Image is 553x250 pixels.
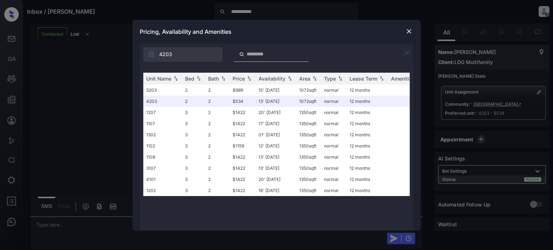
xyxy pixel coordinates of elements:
td: 13' [DATE] [256,163,296,174]
img: sorting [378,76,385,81]
div: Pricing, Availability and Amenities [132,20,421,44]
td: $1422 [230,129,256,140]
div: Availability [258,76,286,82]
td: 2 [205,163,230,174]
td: $1422 [230,174,256,185]
img: sorting [311,76,318,81]
td: normal [321,118,347,129]
td: 3 [182,163,205,174]
td: $1159 [230,140,256,151]
td: 12 months [347,96,388,107]
td: normal [321,140,347,151]
img: icon-zuma [148,51,155,58]
td: $1422 [230,163,256,174]
td: 1302 [143,129,182,140]
td: 12 months [347,129,388,140]
td: 4203 [143,96,182,107]
td: 2 [205,85,230,96]
img: sorting [246,76,253,81]
td: 20' [DATE] [256,174,296,185]
td: 1350 sqft [296,163,321,174]
td: 13' [DATE] [256,151,296,163]
td: 2 [205,96,230,107]
td: normal [321,174,347,185]
img: sorting [286,76,293,81]
img: sorting [337,76,344,81]
div: Bed [185,76,194,82]
td: 1202 [143,185,182,196]
td: 12 months [347,118,388,129]
td: 1350 sqft [296,151,321,163]
img: icon-zuma [403,48,412,57]
td: 13' [DATE] [256,96,296,107]
td: 3 [182,174,205,185]
td: 1108 [143,151,182,163]
img: sorting [220,76,227,81]
td: 1350 sqft [296,129,321,140]
td: normal [321,96,347,107]
img: sorting [172,76,179,81]
td: normal [321,107,347,118]
td: 2 [182,85,205,96]
td: 2 [205,107,230,118]
td: 3107 [143,163,182,174]
td: 1350 sqft [296,140,321,151]
td: 12 months [347,174,388,185]
td: 2 [205,140,230,151]
td: 2 [205,151,230,163]
td: 3 [182,118,205,129]
img: sorting [195,76,202,81]
td: 4101 [143,174,182,185]
td: 12 months [347,151,388,163]
td: 1350 sqft [296,107,321,118]
td: 2 [205,174,230,185]
span: 4203 [159,50,172,58]
td: 1350 sqft [296,174,321,185]
td: 2 [205,118,230,129]
img: close [405,28,413,35]
td: 12 months [347,85,388,96]
img: icon-zuma [239,51,244,58]
td: 3 [182,185,205,196]
td: $1422 [230,151,256,163]
td: 1072 sqft [296,85,321,96]
td: $1422 [230,185,256,196]
td: 3 [182,140,205,151]
td: $1422 [230,118,256,129]
td: 1072 sqft [296,96,321,107]
td: 1207 [143,107,182,118]
td: 2 [205,185,230,196]
div: Bath [208,76,219,82]
td: 3 [182,129,205,140]
td: normal [321,151,347,163]
td: 3 [182,151,205,163]
td: 1350 sqft [296,118,321,129]
td: 1350 sqft [296,185,321,196]
div: Price [233,76,245,82]
td: 3 [182,107,205,118]
td: 01' [DATE] [256,129,296,140]
td: 15' [DATE] [256,85,296,96]
div: Lease Term [350,76,377,82]
td: normal [321,163,347,174]
td: 12 months [347,140,388,151]
td: normal [321,129,347,140]
div: Unit Name [146,76,171,82]
td: $1422 [230,107,256,118]
td: $989 [230,85,256,96]
td: 20' [DATE] [256,107,296,118]
td: $534 [230,96,256,107]
td: 16' [DATE] [256,185,296,196]
td: 12 months [347,163,388,174]
td: 3203 [143,85,182,96]
td: 12' [DATE] [256,140,296,151]
td: normal [321,85,347,96]
td: 1102 [143,140,182,151]
td: normal [321,185,347,196]
td: 1107 [143,118,182,129]
div: Type [324,76,336,82]
td: 17' [DATE] [256,118,296,129]
td: 12 months [347,185,388,196]
div: Area [299,76,310,82]
td: 2 [205,129,230,140]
